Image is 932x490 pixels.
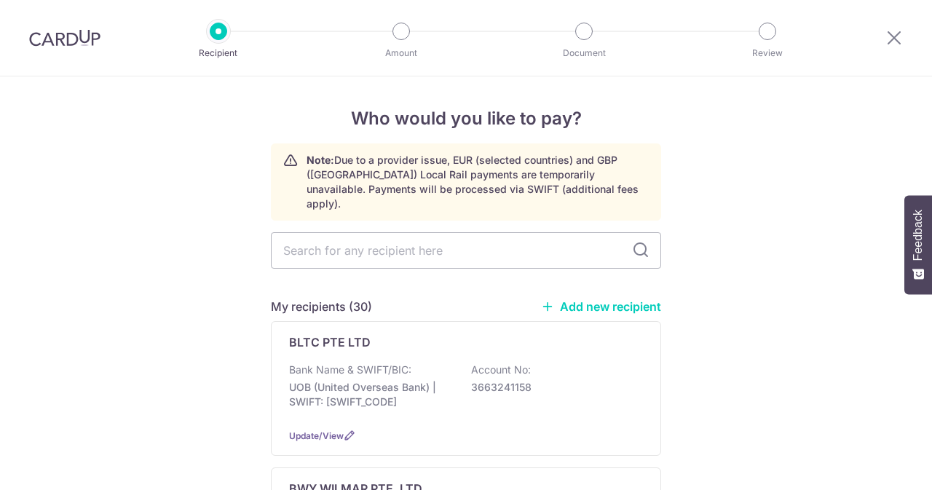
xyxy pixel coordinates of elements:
[271,232,661,269] input: Search for any recipient here
[165,46,272,60] p: Recipient
[347,46,455,60] p: Amount
[471,380,634,395] p: 3663241158
[541,299,661,314] a: Add new recipient
[904,195,932,294] button: Feedback - Show survey
[289,333,371,351] p: BLTC PTE LTD
[714,46,821,60] p: Review
[307,154,334,166] strong: Note:
[271,298,372,315] h5: My recipients (30)
[29,29,100,47] img: CardUp
[289,363,411,377] p: Bank Name & SWIFT/BIC:
[530,46,638,60] p: Document
[271,106,661,132] h4: Who would you like to pay?
[307,153,649,211] p: Due to a provider issue, EUR (selected countries) and GBP ([GEOGRAPHIC_DATA]) Local Rail payments...
[289,430,344,441] a: Update/View
[471,363,531,377] p: Account No:
[289,380,452,409] p: UOB (United Overseas Bank) | SWIFT: [SWIFT_CODE]
[912,210,925,261] span: Feedback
